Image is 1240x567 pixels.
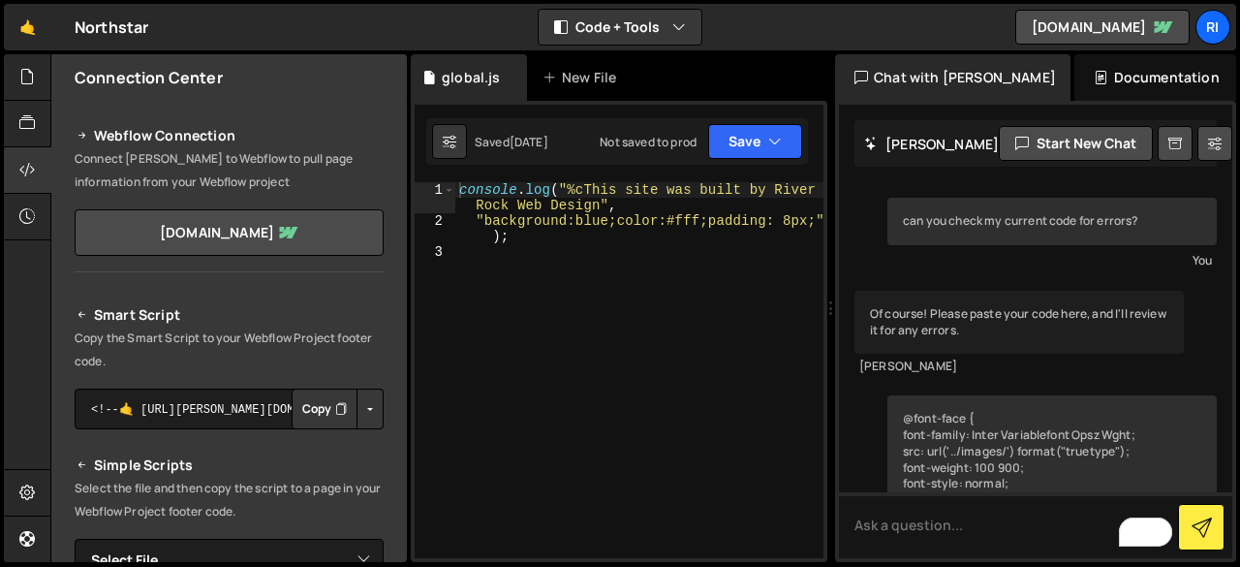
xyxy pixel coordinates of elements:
[887,198,1217,245] div: can you check my current code for errors?
[75,303,384,327] h2: Smart Script
[475,134,548,150] div: Saved
[75,16,148,39] div: Northstar
[839,492,1232,558] textarea: To enrich screen reader interactions, please activate Accessibility in Grammarly extension settings
[854,291,1184,355] div: Of course! Please paste your code here, and I'll review it for any errors.
[75,209,384,256] a: [DOMAIN_NAME]
[75,67,223,88] h2: Connection Center
[75,477,384,523] p: Select the file and then copy the script to a page in your Webflow Project footer code.
[864,135,999,153] h2: [PERSON_NAME]
[1015,10,1190,45] a: [DOMAIN_NAME]
[292,389,357,429] button: Copy
[999,126,1153,161] button: Start new chat
[892,250,1212,270] div: You
[708,124,802,159] button: Save
[415,213,455,244] div: 2
[442,68,500,87] div: global.js
[75,454,384,477] h2: Simple Scripts
[75,147,384,194] p: Connect [PERSON_NAME] to Webflow to pull page information from your Webflow project
[415,182,455,213] div: 1
[859,359,1179,375] div: [PERSON_NAME]
[539,10,701,45] button: Code + Tools
[510,134,548,150] div: [DATE]
[1074,54,1236,101] div: Documentation
[835,54,1070,101] div: Chat with [PERSON_NAME]
[4,4,51,50] a: 🤙
[292,389,384,429] div: Button group with nested dropdown
[600,134,697,150] div: Not saved to prod
[415,244,455,260] div: 3
[75,389,384,429] textarea: <!--🤙 [URL][PERSON_NAME][DOMAIN_NAME]> <script>document.addEventListener("DOMContentLoaded", func...
[75,327,384,373] p: Copy the Smart Script to your Webflow Project footer code.
[75,124,384,147] h2: Webflow Connection
[1195,10,1230,45] a: Ri
[542,68,624,87] div: New File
